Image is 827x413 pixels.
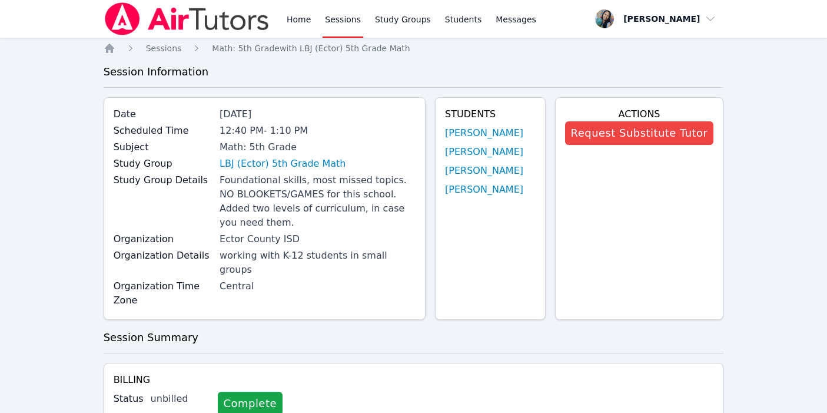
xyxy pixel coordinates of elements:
[445,126,523,140] a: [PERSON_NAME]
[114,392,144,406] label: Status
[220,124,416,138] div: 12:40 PM - 1:10 PM
[212,42,410,54] a: Math: 5th Gradewith LBJ (Ector) 5th Grade Math
[445,164,523,178] a: [PERSON_NAME]
[220,157,346,171] a: LBJ (Ector) 5th Grade Math
[565,121,714,145] button: Request Substitute Tutor
[146,44,182,53] span: Sessions
[220,140,416,154] div: Math: 5th Grade
[114,279,212,308] label: Organization Time Zone
[104,42,724,54] nav: Breadcrumb
[445,183,523,197] a: [PERSON_NAME]
[114,173,212,187] label: Study Group Details
[104,329,724,346] h3: Session Summary
[114,373,714,387] h4: Billing
[496,14,536,25] span: Messages
[445,107,536,121] h4: Students
[220,232,416,246] div: Ector County ISD
[151,392,208,406] div: unbilled
[565,107,714,121] h4: Actions
[104,64,724,80] h3: Session Information
[220,107,416,121] div: [DATE]
[220,173,416,230] div: Foundational skills, most missed topics. NO BLOOKETS/GAMES for this school. Added two levels of c...
[104,2,270,35] img: Air Tutors
[114,157,212,171] label: Study Group
[114,124,212,138] label: Scheduled Time
[146,42,182,54] a: Sessions
[445,145,523,159] a: [PERSON_NAME]
[114,249,212,263] label: Organization Details
[114,140,212,154] label: Subject
[212,44,410,53] span: Math: 5th Grade with LBJ (Ector) 5th Grade Math
[220,249,416,277] div: working with K-12 students in small groups
[114,107,212,121] label: Date
[220,279,416,293] div: Central
[114,232,212,246] label: Organization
